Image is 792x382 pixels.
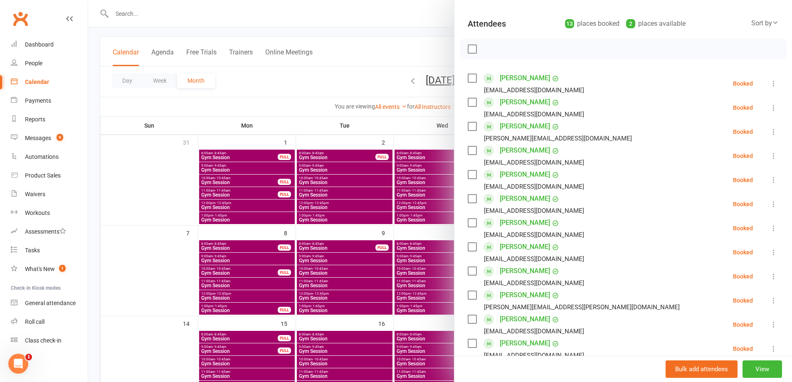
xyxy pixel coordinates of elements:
[484,278,584,288] div: [EMAIL_ADDRESS][DOMAIN_NAME]
[500,240,550,254] a: [PERSON_NAME]
[565,19,574,28] div: 13
[11,73,88,91] a: Calendar
[500,168,550,181] a: [PERSON_NAME]
[25,153,59,160] div: Automations
[25,209,50,216] div: Workouts
[626,18,686,30] div: places available
[25,247,40,254] div: Tasks
[11,241,88,260] a: Tasks
[565,18,619,30] div: places booked
[484,109,584,120] div: [EMAIL_ADDRESS][DOMAIN_NAME]
[500,192,550,205] a: [PERSON_NAME]
[25,172,61,179] div: Product Sales
[743,360,782,378] button: View
[11,222,88,241] a: Assessments
[468,18,506,30] div: Attendees
[25,41,54,48] div: Dashboard
[500,216,550,229] a: [PERSON_NAME]
[25,135,51,141] div: Messages
[484,350,584,361] div: [EMAIL_ADDRESS][DOMAIN_NAME]
[500,120,550,133] a: [PERSON_NAME]
[500,337,550,350] a: [PERSON_NAME]
[500,313,550,326] a: [PERSON_NAME]
[500,96,550,109] a: [PERSON_NAME]
[8,354,28,374] iframe: Intercom live chat
[500,144,550,157] a: [PERSON_NAME]
[484,157,584,168] div: [EMAIL_ADDRESS][DOMAIN_NAME]
[25,60,42,67] div: People
[733,225,753,231] div: Booked
[733,322,753,328] div: Booked
[57,134,63,141] span: 9
[751,18,779,29] div: Sort by
[484,254,584,264] div: [EMAIL_ADDRESS][DOMAIN_NAME]
[733,249,753,255] div: Booked
[11,260,88,278] a: What's New1
[25,337,62,344] div: Class check-in
[25,266,55,272] div: What's New
[733,177,753,183] div: Booked
[25,116,45,123] div: Reports
[500,264,550,278] a: [PERSON_NAME]
[484,133,632,144] div: [PERSON_NAME][EMAIL_ADDRESS][DOMAIN_NAME]
[11,166,88,185] a: Product Sales
[11,204,88,222] a: Workouts
[25,318,44,325] div: Roll call
[11,294,88,313] a: General attendance kiosk mode
[626,19,635,28] div: 2
[25,354,32,360] span: 1
[500,288,550,302] a: [PERSON_NAME]
[733,201,753,207] div: Booked
[59,265,66,272] span: 1
[484,229,584,240] div: [EMAIL_ADDRESS][DOMAIN_NAME]
[666,360,738,378] button: Bulk add attendees
[733,129,753,135] div: Booked
[733,346,753,352] div: Booked
[500,71,550,85] a: [PERSON_NAME]
[11,148,88,166] a: Automations
[11,129,88,148] a: Messages 9
[484,205,584,216] div: [EMAIL_ADDRESS][DOMAIN_NAME]
[733,274,753,279] div: Booked
[484,85,584,96] div: [EMAIL_ADDRESS][DOMAIN_NAME]
[733,105,753,111] div: Booked
[11,313,88,331] a: Roll call
[11,185,88,204] a: Waivers
[484,181,584,192] div: [EMAIL_ADDRESS][DOMAIN_NAME]
[11,91,88,110] a: Payments
[25,97,51,104] div: Payments
[25,300,76,306] div: General attendance
[733,81,753,86] div: Booked
[10,8,31,29] a: Clubworx
[11,35,88,54] a: Dashboard
[25,228,66,235] div: Assessments
[484,326,584,337] div: [EMAIL_ADDRESS][DOMAIN_NAME]
[733,298,753,303] div: Booked
[733,153,753,159] div: Booked
[11,331,88,350] a: Class kiosk mode
[25,79,49,85] div: Calendar
[484,302,680,313] div: [PERSON_NAME][EMAIL_ADDRESS][PERSON_NAME][DOMAIN_NAME]
[11,54,88,73] a: People
[11,110,88,129] a: Reports
[25,191,45,197] div: Waivers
